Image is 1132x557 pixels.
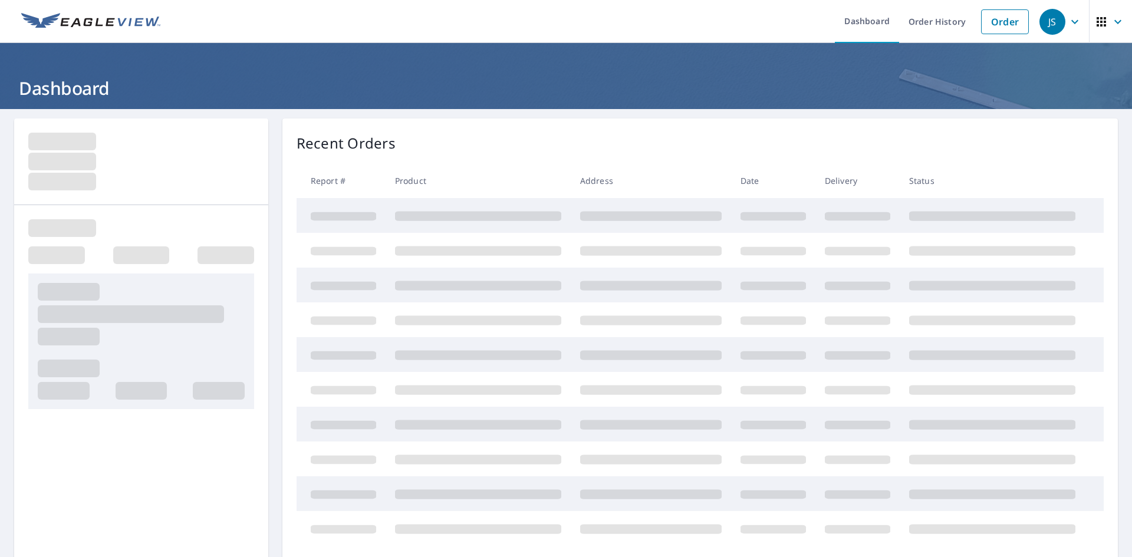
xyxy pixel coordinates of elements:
p: Recent Orders [297,133,396,154]
h1: Dashboard [14,76,1118,100]
th: Report # [297,163,386,198]
th: Product [386,163,571,198]
th: Delivery [815,163,900,198]
div: JS [1039,9,1065,35]
a: Order [981,9,1029,34]
th: Date [731,163,815,198]
th: Status [900,163,1085,198]
img: EV Logo [21,13,160,31]
th: Address [571,163,731,198]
